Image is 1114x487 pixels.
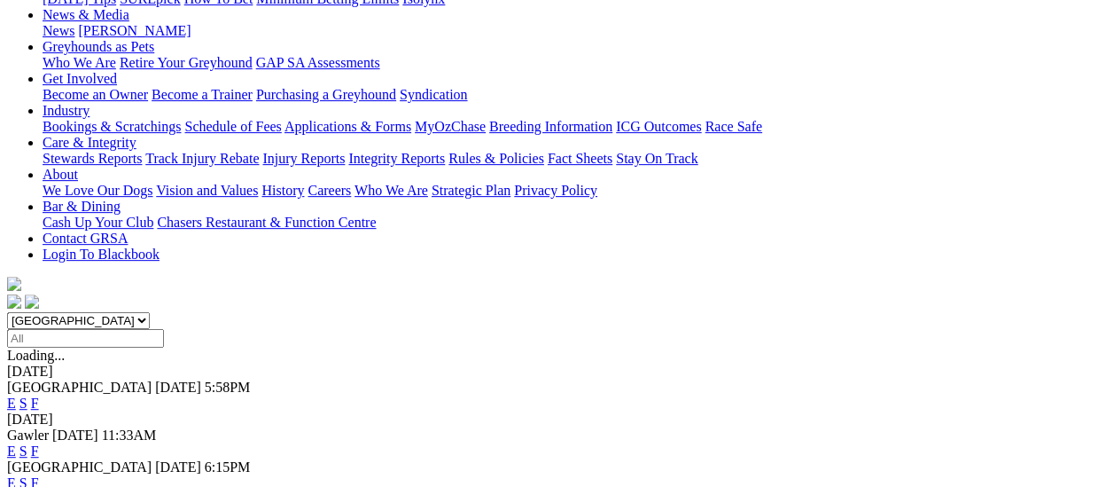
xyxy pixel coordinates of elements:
[415,119,486,134] a: MyOzChase
[548,151,612,166] a: Fact Sheets
[43,55,1107,71] div: Greyhounds as Pets
[156,183,258,198] a: Vision and Values
[120,55,253,70] a: Retire Your Greyhound
[43,23,74,38] a: News
[43,119,181,134] a: Bookings & Scratchings
[43,167,78,182] a: About
[205,460,251,475] span: 6:15PM
[155,380,201,395] span: [DATE]
[261,183,304,198] a: History
[31,444,39,459] a: F
[152,87,253,102] a: Become a Trainer
[43,87,148,102] a: Become an Owner
[157,215,376,230] a: Chasers Restaurant & Function Centre
[262,151,345,166] a: Injury Reports
[205,380,251,395] span: 5:58PM
[256,87,396,102] a: Purchasing a Greyhound
[7,444,16,459] a: E
[7,380,152,395] span: [GEOGRAPHIC_DATA]
[43,55,116,70] a: Who We Are
[616,151,697,166] a: Stay On Track
[43,183,152,198] a: We Love Our Dogs
[19,396,27,411] a: S
[184,119,281,134] a: Schedule of Fees
[43,7,129,22] a: News & Media
[43,103,90,118] a: Industry
[7,364,1107,380] div: [DATE]
[43,119,1107,135] div: Industry
[284,119,411,134] a: Applications & Forms
[43,39,154,54] a: Greyhounds as Pets
[43,215,153,230] a: Cash Up Your Club
[7,329,164,348] input: Select date
[43,199,121,214] a: Bar & Dining
[155,460,201,475] span: [DATE]
[308,183,351,198] a: Careers
[7,295,21,309] img: facebook.svg
[354,183,428,198] a: Who We Are
[43,215,1107,231] div: Bar & Dining
[432,183,510,198] a: Strategic Plan
[43,247,160,262] a: Login To Blackbook
[43,71,117,86] a: Get Involved
[43,87,1107,103] div: Get Involved
[448,151,544,166] a: Rules & Policies
[43,151,142,166] a: Stewards Reports
[43,231,128,246] a: Contact GRSA
[400,87,467,102] a: Syndication
[31,396,39,411] a: F
[7,460,152,475] span: [GEOGRAPHIC_DATA]
[78,23,191,38] a: [PERSON_NAME]
[256,55,380,70] a: GAP SA Assessments
[25,295,39,309] img: twitter.svg
[7,348,65,363] span: Loading...
[7,277,21,291] img: logo-grsa-white.png
[7,412,1107,428] div: [DATE]
[489,119,612,134] a: Breeding Information
[616,119,701,134] a: ICG Outcomes
[145,151,259,166] a: Track Injury Rebate
[514,183,597,198] a: Privacy Policy
[43,183,1107,199] div: About
[7,428,49,443] span: Gawler
[43,151,1107,167] div: Care & Integrity
[348,151,445,166] a: Integrity Reports
[102,428,157,443] span: 11:33AM
[7,396,16,411] a: E
[43,135,136,150] a: Care & Integrity
[705,119,761,134] a: Race Safe
[52,428,98,443] span: [DATE]
[19,444,27,459] a: S
[43,23,1107,39] div: News & Media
